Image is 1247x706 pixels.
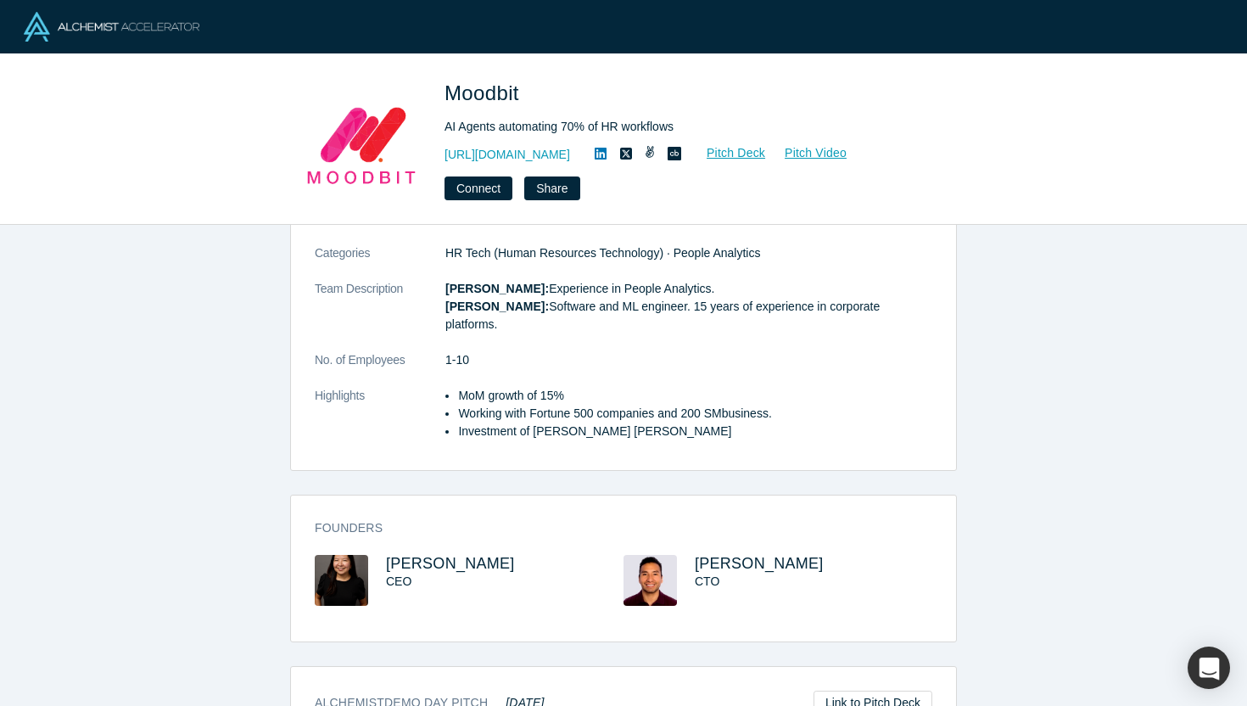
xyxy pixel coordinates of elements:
span: HR Tech (Human Resources Technology) · People Analytics [445,246,760,260]
img: Alfredo Jaldin's Profile Image [623,555,677,606]
a: [URL][DOMAIN_NAME] [445,146,570,164]
li: Working with Fortune 500 companies and 200 SMbusiness. [458,405,932,423]
dt: Team Description [315,280,445,351]
p: Experience in People Analytics. Software and ML engineer. 15 years of experience in corporate pla... [445,280,932,333]
div: AI Agents automating 70% of HR workflows [445,118,920,136]
dt: Incorporated in [315,209,445,244]
span: CTO [695,574,719,588]
li: MoM growth of 15% [458,387,932,405]
a: Pitch Deck [688,143,766,163]
strong: [PERSON_NAME]: [445,282,549,295]
strong: [PERSON_NAME]: [445,300,549,313]
dt: No. of Employees [315,351,445,387]
dt: Categories [315,244,445,280]
h3: Founders [315,519,909,537]
img: Moodbit's Logo [302,78,421,197]
li: Investment of [PERSON_NAME] [PERSON_NAME] [458,423,932,440]
img: Miho Shoji's Profile Image [315,555,368,606]
dd: 1-10 [445,351,932,369]
a: [PERSON_NAME] [386,555,515,572]
img: Alchemist Logo [24,12,199,42]
button: Share [524,176,579,200]
a: [PERSON_NAME] [695,555,824,572]
span: Moodbit [445,81,525,104]
a: Pitch Video [766,143,847,163]
dt: Highlights [315,387,445,458]
span: CEO [386,574,411,588]
button: Connect [445,176,512,200]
